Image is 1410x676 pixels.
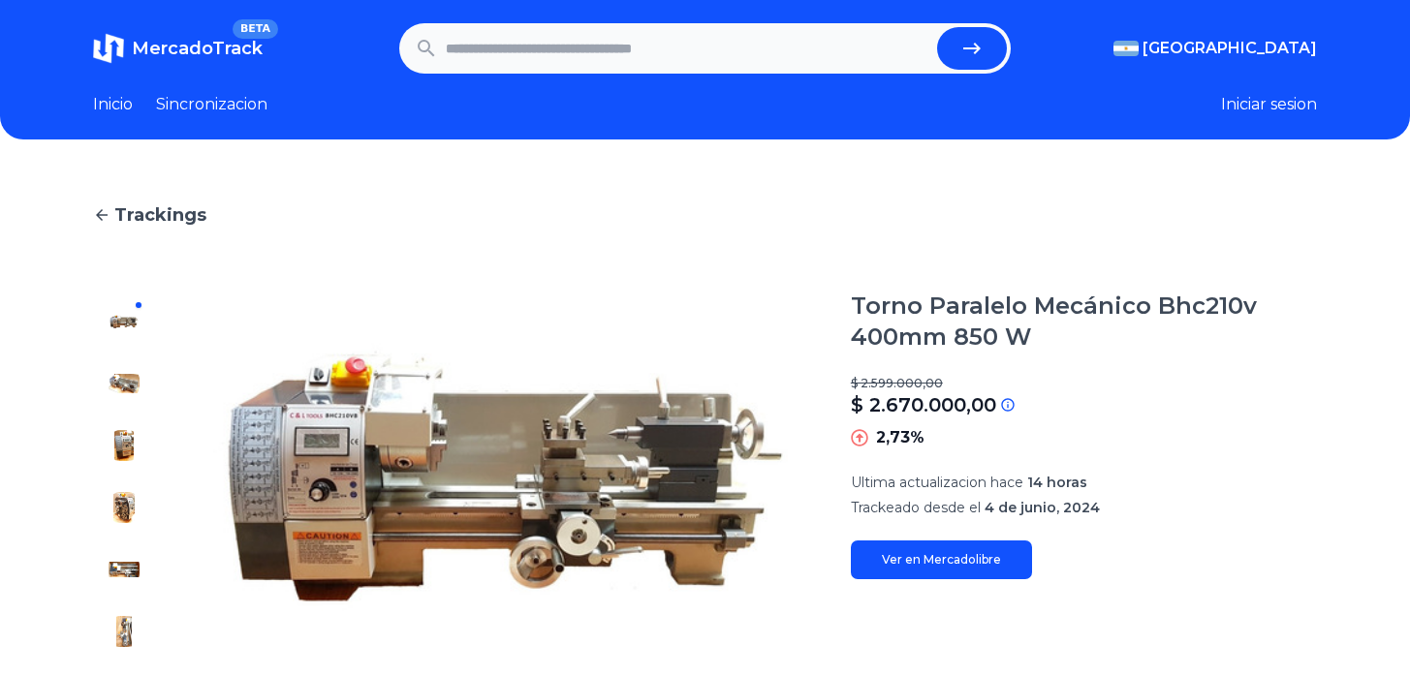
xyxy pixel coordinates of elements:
a: Ver en Mercadolibre [851,540,1032,579]
a: Sincronizacion [156,93,267,116]
img: Torno Paralelo Mecánico Bhc210v 400mm 850 W [109,554,140,585]
p: $ 2.670.000,00 [851,391,996,418]
span: Trackings [114,201,206,229]
img: Torno Paralelo Mecánico Bhc210v 400mm 850 W [109,492,140,523]
img: Torno Paralelo Mecánico Bhc210v 400mm 850 W [109,430,140,461]
span: 14 horas [1027,474,1087,491]
span: MercadoTrack [132,38,263,59]
span: [GEOGRAPHIC_DATA] [1143,37,1317,60]
h1: Torno Paralelo Mecánico Bhc210v 400mm 850 W [851,291,1317,353]
a: Inicio [93,93,133,116]
span: 4 de junio, 2024 [985,499,1100,516]
a: MercadoTrackBETA [93,33,263,64]
p: 2,73% [876,426,924,449]
p: $ 2.599.000,00 [851,376,1317,391]
img: Argentina [1113,41,1139,56]
button: [GEOGRAPHIC_DATA] [1113,37,1317,60]
span: Ultima actualizacion hace [851,474,1023,491]
img: Torno Paralelo Mecánico Bhc210v 400mm 850 W [194,291,812,662]
span: BETA [233,19,278,39]
img: Torno Paralelo Mecánico Bhc210v 400mm 850 W [109,368,140,399]
a: Trackings [93,201,1317,229]
button: Iniciar sesion [1221,93,1317,116]
span: Trackeado desde el [851,499,981,516]
img: Torno Paralelo Mecánico Bhc210v 400mm 850 W [109,306,140,337]
img: MercadoTrack [93,33,124,64]
img: Torno Paralelo Mecánico Bhc210v 400mm 850 W [109,616,140,647]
